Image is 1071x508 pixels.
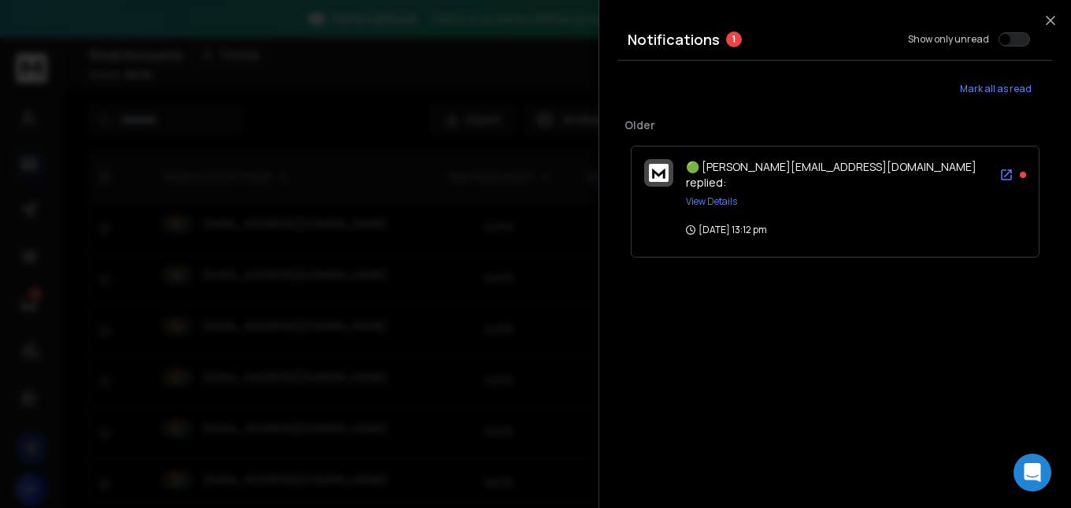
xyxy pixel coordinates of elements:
h3: Notifications [628,28,720,50]
p: Older [624,117,1046,133]
span: 1 [726,32,742,47]
span: Mark all as read [960,83,1032,95]
img: logo [649,164,669,182]
span: 🟢 [PERSON_NAME][EMAIL_ADDRESS][DOMAIN_NAME] replied: [686,159,976,190]
button: Mark all as read [939,73,1052,105]
p: [DATE] 13:12 pm [686,224,767,236]
div: Open Intercom Messenger [1014,454,1051,491]
button: View Details [686,195,737,208]
label: Show only unread [908,33,989,46]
